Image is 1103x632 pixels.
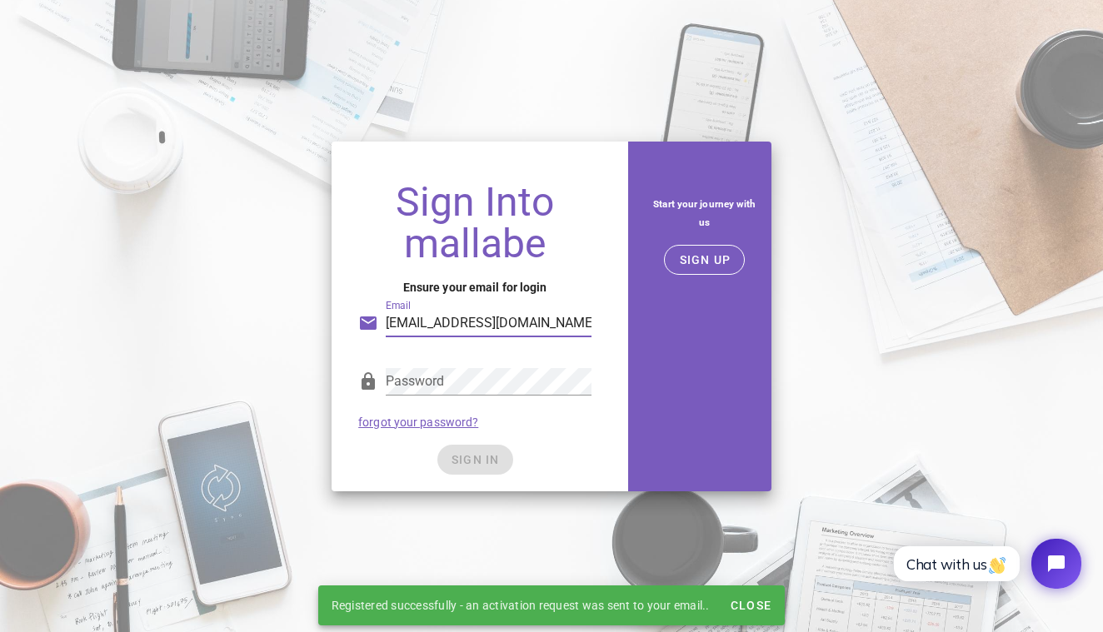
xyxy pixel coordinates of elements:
[723,590,778,620] button: Close
[358,182,591,265] h1: Sign Into mallabe
[358,278,591,296] h4: Ensure your email for login
[876,525,1096,603] iframe: Tidio Chat
[678,253,731,266] span: SIGN UP
[386,310,591,336] input: Your email address
[651,195,758,231] h5: Start your journey with us
[358,416,478,429] a: forgot your password?
[664,245,745,275] button: SIGN UP
[386,300,411,312] label: Email
[318,585,723,625] div: Registered successfully - an activation request was sent to your email..
[730,599,771,612] span: Close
